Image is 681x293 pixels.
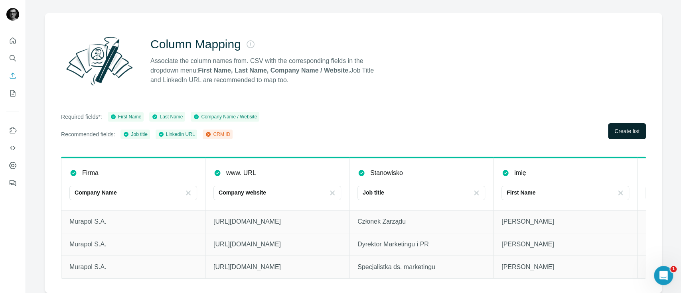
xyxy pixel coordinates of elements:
[6,8,19,21] img: Avatar
[82,168,99,178] p: Firma
[6,33,19,48] button: Quick start
[670,266,677,272] span: 1
[198,67,350,74] strong: First Name, Last Name, Company Name / Website.
[6,176,19,190] button: Feedback
[507,189,535,197] p: First Name
[608,123,646,139] button: Create list
[6,158,19,173] button: Dashboard
[6,86,19,100] button: My lists
[61,130,115,138] p: Recommended fields:
[150,56,381,85] p: Associate the column names from. CSV with the corresponding fields in the dropdown menu: Job Titl...
[370,168,403,178] p: Stanowisko
[6,123,19,138] button: Use Surfe on LinkedIn
[205,131,230,138] div: CRM ID
[501,262,629,272] p: [PERSON_NAME]
[213,217,341,226] p: [URL][DOMAIN_NAME]
[501,217,629,226] p: [PERSON_NAME]
[213,240,341,249] p: [URL][DOMAIN_NAME]
[75,189,117,197] p: Company Name
[357,217,485,226] p: Członek Zarządu
[614,127,640,135] span: Create list
[152,113,183,120] div: Last Name
[654,266,673,285] iframe: Intercom live chat
[193,113,257,120] div: Company Name / Website
[6,69,19,83] button: Enrich CSV
[357,262,485,272] p: Specjalistka ds. marketingu
[69,217,197,226] p: Murapol S.A.
[61,32,138,90] img: Surfe Illustration - Column Mapping
[357,240,485,249] p: Dyrektor Marketingu i PR
[6,141,19,155] button: Use Surfe API
[123,131,147,138] div: Job title
[226,168,256,178] p: www. URL
[61,113,102,121] p: Required fields*:
[514,168,526,178] p: imię
[363,189,384,197] p: Job title
[6,51,19,65] button: Search
[158,131,195,138] div: LinkedIn URL
[150,37,241,51] h2: Column Mapping
[110,113,142,120] div: First Name
[213,262,341,272] p: [URL][DOMAIN_NAME]
[69,240,197,249] p: Murapol S.A.
[69,262,197,272] p: Murapol S.A.
[501,240,629,249] p: [PERSON_NAME]
[219,189,266,197] p: Company website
